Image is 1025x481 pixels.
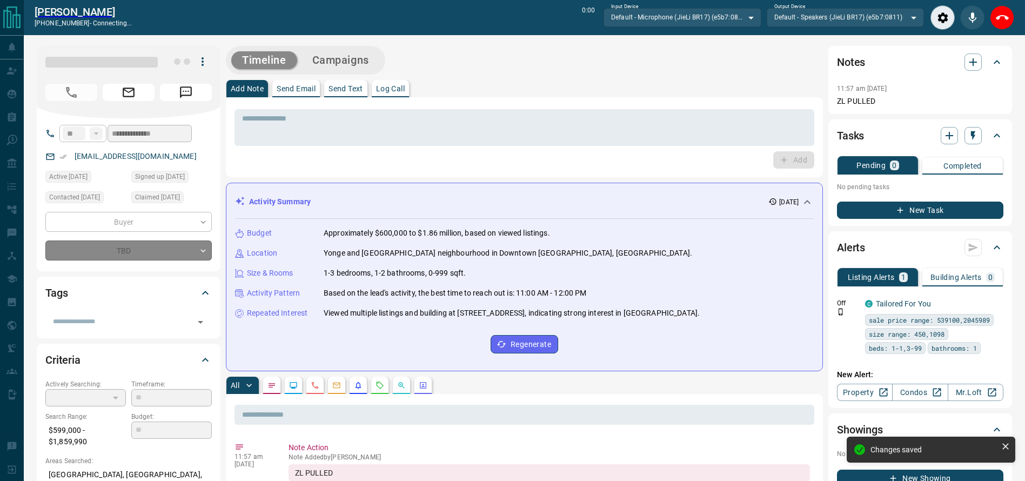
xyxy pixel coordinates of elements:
div: Fri Sep 12 2025 [45,191,126,206]
span: size range: 450,1098 [869,329,944,339]
p: Completed [943,162,982,170]
a: Tailored For You [876,299,931,308]
button: New Task [837,202,1003,219]
svg: Emails [332,381,341,390]
p: Note Action [289,442,810,453]
span: sale price range: 539100,2045989 [869,315,990,325]
p: $599,000 - $1,859,990 [45,422,126,451]
div: End Call [990,5,1014,30]
svg: Requests [376,381,384,390]
span: beds: 1-1,3-99 [869,343,922,353]
p: 1-3 bedrooms, 1-2 bathrooms, 0-999 sqft. [324,268,466,279]
p: 11:57 am [DATE] [837,85,887,92]
p: [DATE] [235,460,272,468]
p: Size & Rooms [247,268,293,279]
p: Note Added by [PERSON_NAME] [289,453,810,461]
p: Search Range: [45,412,126,422]
div: Notes [837,49,1003,75]
span: Claimed [DATE] [135,192,180,203]
span: Contacted [DATE] [49,192,100,203]
button: Campaigns [302,51,380,69]
p: Based on the lead's activity, the best time to reach out is: 11:00 AM - 12:00 PM [324,288,587,299]
p: Budget [247,228,272,239]
div: Tasks [837,123,1003,149]
div: Default - Speakers (JieLi BR17) (e5b7:0811) [767,8,924,26]
span: Call [45,84,97,101]
p: Viewed multiple listings and building at [STREET_ADDRESS], indicating strong interest in [GEOGRAP... [324,308,700,319]
p: 11:57 am [235,453,272,460]
p: Repeated Interest [247,308,307,319]
button: Open [193,315,208,330]
p: Areas Searched: [45,456,212,466]
p: Activity Pattern [247,288,300,299]
div: Mute [960,5,984,30]
div: Tags [45,280,212,306]
span: connecting... [93,19,132,27]
p: Pending [856,162,886,169]
p: 0 [892,162,896,169]
p: Off [837,298,859,308]
a: Mr.Loft [948,384,1003,401]
p: Approximately $600,000 to $1.86 million, based on viewed listings. [324,228,550,239]
a: Condos [892,384,948,401]
div: Alerts [837,235,1003,260]
div: condos.ca [865,300,873,308]
p: Building Alerts [930,273,982,281]
p: New Alert: [837,369,1003,380]
div: Fri Sep 12 2025 [131,191,212,206]
p: Add Note [231,85,264,92]
div: Activity Summary[DATE] [235,192,814,212]
h2: Criteria [45,351,81,369]
span: Active [DATE] [49,171,88,182]
a: [EMAIL_ADDRESS][DOMAIN_NAME] [75,152,197,161]
svg: Listing Alerts [354,381,363,390]
p: Log Call [376,85,405,92]
a: [PERSON_NAME] [35,5,132,18]
p: Timeframe: [131,379,212,389]
a: Property [837,384,893,401]
h2: Tags [45,284,68,302]
h2: Notes [837,54,865,71]
span: Message [160,84,212,101]
button: Regenerate [491,335,558,353]
label: Input Device [611,3,639,10]
label: Output Device [774,3,805,10]
h2: Alerts [837,239,865,256]
div: Changes saved [870,445,997,454]
svg: Email Verified [59,153,67,161]
div: Buyer [45,212,212,232]
p: Budget: [131,412,212,422]
svg: Agent Actions [419,381,427,390]
p: ZL PULLED [837,96,1003,107]
svg: Push Notification Only [837,308,845,316]
svg: Opportunities [397,381,406,390]
div: Audio Settings [930,5,955,30]
svg: Calls [311,381,319,390]
div: Default - Microphone (JieLi BR17) (e5b7:0811) [604,8,761,26]
svg: Notes [267,381,276,390]
div: TBD [45,241,212,260]
p: 1 [901,273,906,281]
p: 0 [988,273,993,281]
p: [PHONE_NUMBER] - [35,18,132,28]
span: Email [103,84,155,101]
p: Activity Summary [249,196,311,208]
p: Listing Alerts [848,273,895,281]
h2: Showings [837,421,883,438]
p: All [231,382,239,389]
span: bathrooms: 1 [932,343,977,353]
p: No pending tasks [837,179,1003,195]
p: [DATE] [779,197,799,207]
p: No showings booked [837,449,1003,459]
p: Location [247,248,277,259]
p: 0:00 [582,5,595,30]
p: Send Email [277,85,316,92]
div: Fri Sep 12 2025 [45,171,126,186]
p: Yonge and [GEOGRAPHIC_DATA] neighbourhood in Downtown [GEOGRAPHIC_DATA], [GEOGRAPHIC_DATA]. [324,248,692,259]
div: Criteria [45,347,212,373]
button: Timeline [231,51,297,69]
div: Fri Sep 12 2025 [131,171,212,186]
div: Showings [837,417,1003,443]
p: Actively Searching: [45,379,126,389]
